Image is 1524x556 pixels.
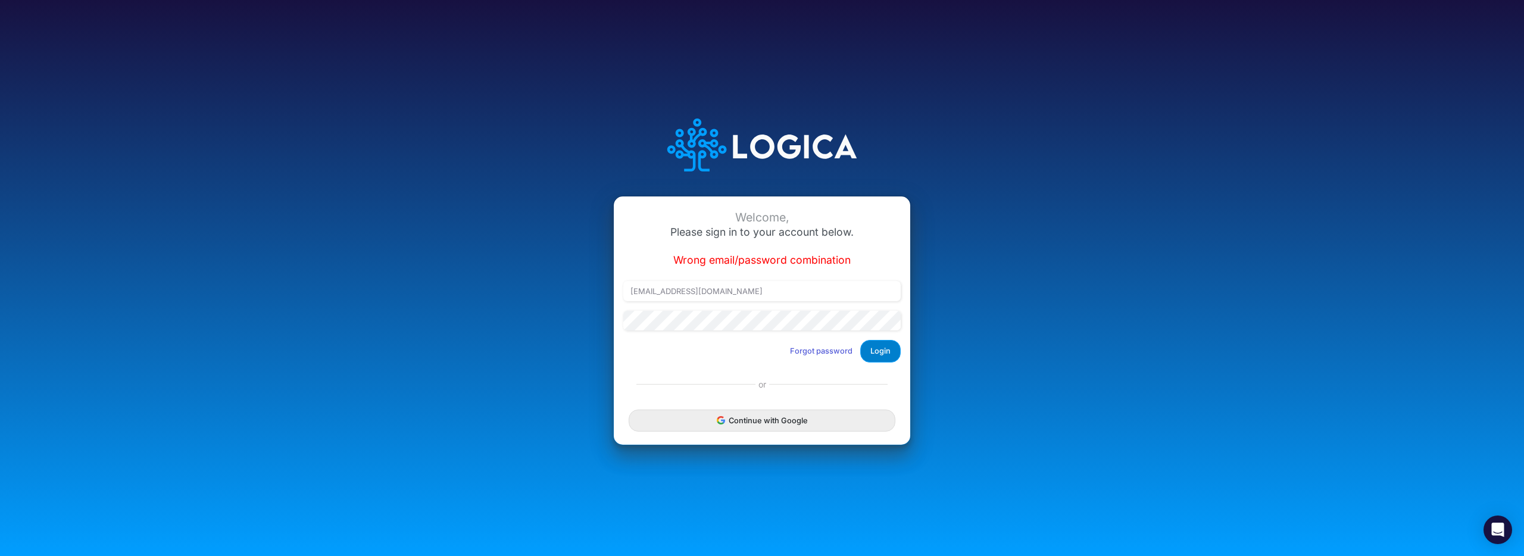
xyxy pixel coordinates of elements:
[670,226,854,238] span: Please sign in to your account below.
[1484,516,1512,544] div: Open Intercom Messenger
[860,340,901,362] button: Login
[623,281,901,301] input: Email
[673,254,851,266] span: Wrong email/password combination
[629,410,895,432] button: Continue with Google
[623,211,901,224] div: Welcome,
[782,341,860,361] button: Forgot password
